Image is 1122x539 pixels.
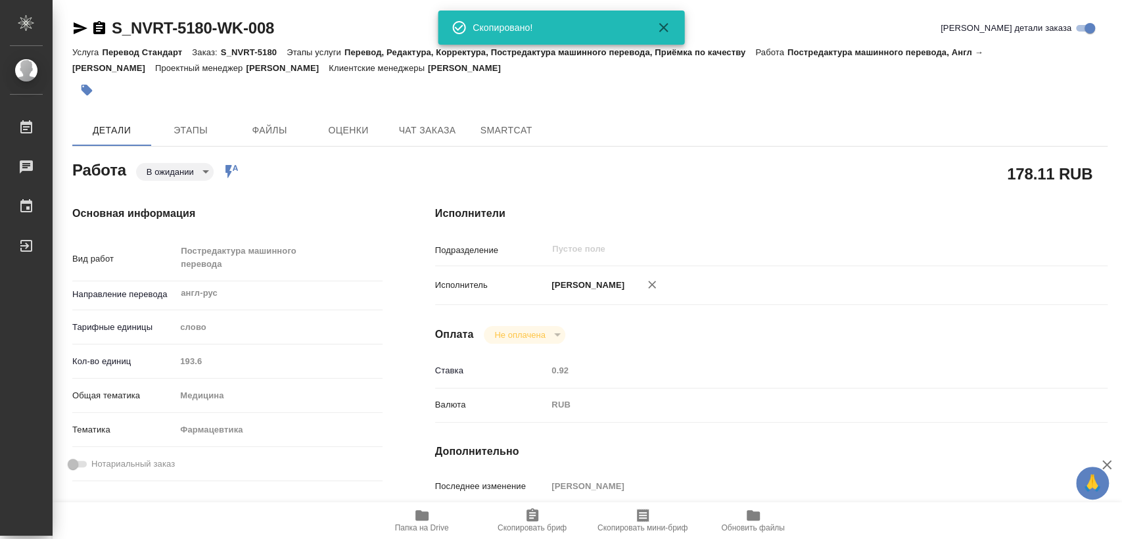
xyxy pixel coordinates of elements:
p: Направление перевода [72,288,175,301]
div: Медицина [175,385,382,407]
div: слово [175,316,382,339]
button: Не оплачена [490,329,549,340]
div: Скопировано! [473,21,637,34]
h2: Работа [72,157,126,181]
button: 🙏 [1076,467,1109,500]
button: В ожидании [143,166,198,177]
div: Фармацевтика [175,419,382,441]
h4: Исполнители [435,206,1108,222]
span: Скопировать бриф [498,523,567,532]
p: Вид работ [72,252,175,266]
button: Скопировать бриф [477,502,588,539]
input: Пустое поле [175,352,382,371]
span: Детали [80,122,143,139]
span: 🙏 [1081,469,1104,497]
p: Работа [755,47,787,57]
p: Клиентские менеджеры [329,63,428,73]
p: Последнее изменение [435,480,548,493]
p: Ставка [435,364,548,377]
p: Подразделение [435,244,548,257]
a: S_NVRT-5180-WK-008 [112,19,274,37]
span: Обновить файлы [721,523,785,532]
h2: 178.11 RUB [1007,162,1092,185]
span: Чат заказа [396,122,459,139]
button: Скопировать ссылку [91,20,107,36]
span: Файлы [238,122,301,139]
p: Общая тематика [72,389,175,402]
input: Пустое поле [547,361,1051,380]
p: Этапы услуги [287,47,344,57]
button: Удалить исполнителя [638,270,666,299]
h4: Оплата [435,327,474,342]
p: Валюта [435,398,548,411]
p: Перевод, Редактура, Корректура, Постредактура машинного перевода, Приёмка по качеству [344,47,755,57]
p: Услуга [72,47,102,57]
span: Нотариальный заказ [91,457,175,471]
p: [PERSON_NAME] [246,63,329,73]
span: SmartCat [475,122,538,139]
input: Пустое поле [551,241,1020,257]
p: Исполнитель [435,279,548,292]
p: Перевод Стандарт [102,47,192,57]
button: Скопировать мини-бриф [588,502,698,539]
p: Тарифные единицы [72,321,175,334]
p: Тематика [72,423,175,436]
input: Пустое поле [547,477,1051,496]
p: Проектный менеджер [155,63,246,73]
div: В ожидании [484,326,565,344]
span: Скопировать мини-бриф [597,523,688,532]
button: Обновить файлы [698,502,808,539]
p: Кол-во единиц [72,355,175,368]
div: RUB [547,394,1051,416]
button: Добавить тэг [72,76,101,105]
button: Скопировать ссылку для ЯМессенджера [72,20,88,36]
button: Папка на Drive [367,502,477,539]
div: В ожидании [136,163,214,181]
button: Закрыть [647,20,679,35]
p: Заказ: [192,47,220,57]
p: [PERSON_NAME] [547,279,624,292]
h4: Основная информация [72,206,383,222]
p: [PERSON_NAME] [428,63,511,73]
span: Оценки [317,122,380,139]
p: S_NVRT-5180 [221,47,287,57]
span: [PERSON_NAME] детали заказа [941,22,1071,35]
span: Папка на Drive [395,523,449,532]
span: Этапы [159,122,222,139]
h4: Дополнительно [435,444,1108,459]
